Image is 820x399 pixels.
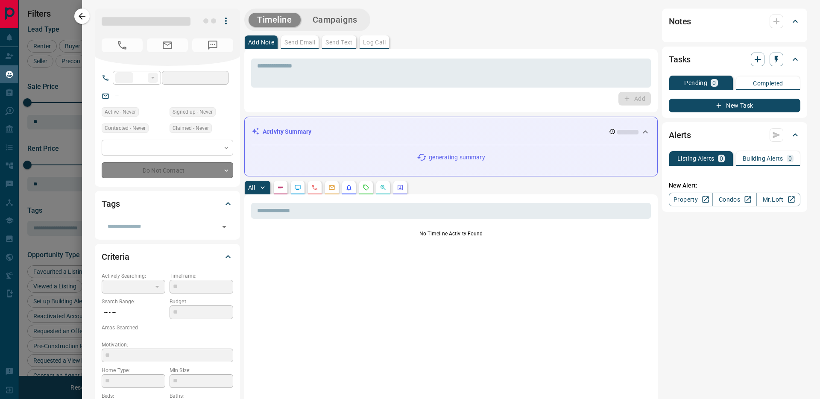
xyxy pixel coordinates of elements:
a: -- [115,92,119,99]
p: -- - -- [102,305,165,320]
p: No Timeline Activity Found [251,230,651,238]
h2: Criteria [102,250,129,264]
p: Activity Summary [263,127,311,136]
p: Search Range: [102,298,165,305]
div: Tasks [669,49,800,70]
button: Campaigns [304,13,366,27]
p: Budget: [170,298,233,305]
p: Add Note [248,39,274,45]
button: Open [218,221,230,233]
button: New Task [669,99,800,112]
svg: Listing Alerts [346,184,352,191]
div: Notes [669,11,800,32]
p: Completed [753,80,783,86]
span: Contacted - Never [105,124,146,132]
p: generating summary [429,153,485,162]
a: Property [669,193,713,206]
span: No Email [147,38,188,52]
h2: Alerts [669,128,691,142]
span: Active - Never [105,108,136,116]
h2: Tags [102,197,120,211]
p: Areas Searched: [102,324,233,332]
p: Pending [684,80,707,86]
div: Tags [102,194,233,214]
span: No Number [102,38,143,52]
p: Timeframe: [170,272,233,280]
span: Signed up - Never [173,108,213,116]
p: 0 [788,155,792,161]
p: Listing Alerts [677,155,715,161]
p: New Alert: [669,181,800,190]
svg: Calls [311,184,318,191]
p: Motivation: [102,341,233,349]
span: No Number [192,38,233,52]
svg: Opportunities [380,184,387,191]
svg: Notes [277,184,284,191]
a: Mr.Loft [756,193,800,206]
p: Building Alerts [743,155,783,161]
div: Do Not Contact [102,162,233,178]
div: Activity Summary [252,124,650,140]
p: Min Size: [170,367,233,374]
span: Claimed - Never [173,124,209,132]
svg: Requests [363,184,369,191]
a: Condos [712,193,756,206]
p: 0 [720,155,723,161]
p: All [248,185,255,191]
h2: Notes [669,15,691,28]
svg: Lead Browsing Activity [294,184,301,191]
svg: Emails [328,184,335,191]
p: Home Type: [102,367,165,374]
div: Alerts [669,125,800,145]
p: 0 [712,80,716,86]
button: Timeline [249,13,301,27]
p: Actively Searching: [102,272,165,280]
div: Criteria [102,246,233,267]
svg: Agent Actions [397,184,404,191]
h2: Tasks [669,53,691,66]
